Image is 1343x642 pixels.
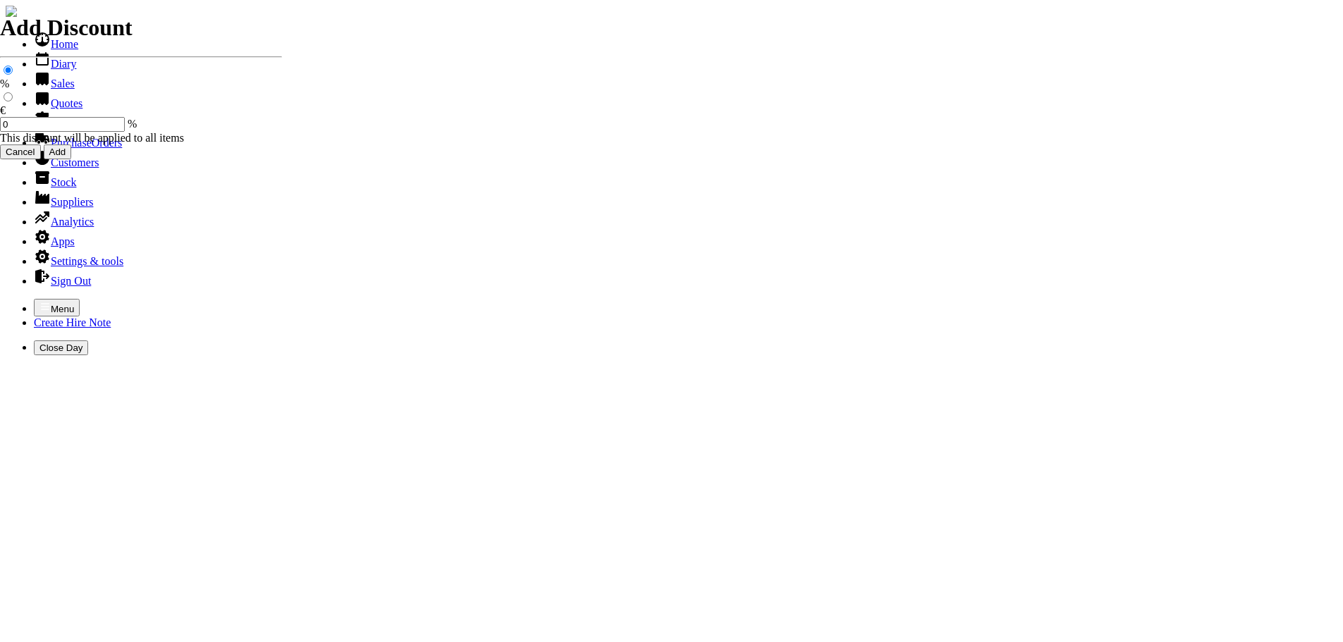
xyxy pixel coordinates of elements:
li: Hire Notes [34,110,1337,130]
a: Sign Out [34,275,91,287]
li: Stock [34,169,1337,189]
input: % [4,66,13,75]
a: Stock [34,176,76,188]
a: Customers [34,156,99,168]
input: Add [44,144,72,159]
a: Analytics [34,216,94,228]
a: Settings & tools [34,255,123,267]
li: Suppliers [34,189,1337,209]
a: Create Hire Note [34,316,111,328]
a: Suppliers [34,196,93,208]
span: % [128,118,137,130]
button: Menu [34,299,80,316]
button: Close Day [34,340,88,355]
input: € [4,92,13,101]
a: Apps [34,235,75,247]
li: Sales [34,70,1337,90]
